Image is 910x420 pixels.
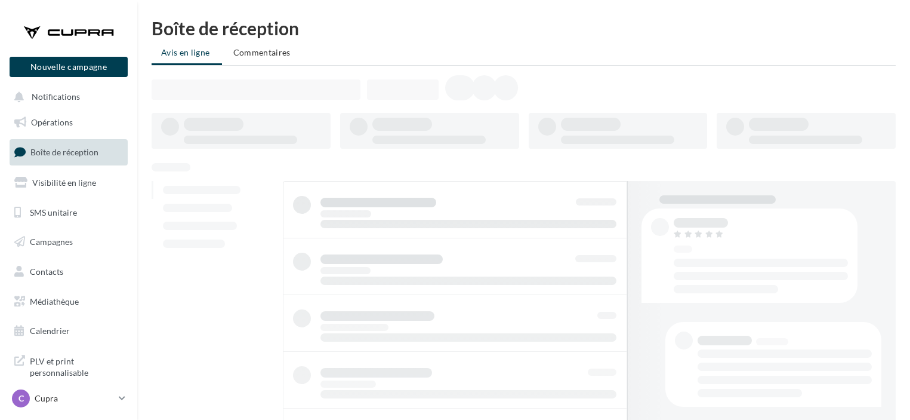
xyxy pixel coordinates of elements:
a: Calendrier [7,318,130,344]
button: Nouvelle campagne [10,57,128,77]
a: Contacts [7,259,130,284]
a: PLV et print personnalisable [7,348,130,384]
a: Campagnes [7,229,130,255]
span: Médiathèque [30,296,79,306]
span: Commentaires [233,47,291,57]
a: SMS unitaire [7,200,130,225]
span: Calendrier [30,326,70,336]
a: Visibilité en ligne [7,170,130,195]
span: Visibilité en ligne [32,177,96,188]
p: Cupra [35,393,114,404]
span: PLV et print personnalisable [30,353,123,379]
span: Notifications [32,92,80,102]
div: Boîte de réception [152,19,896,37]
span: Boîte de réception [30,147,98,157]
span: SMS unitaire [30,207,77,217]
span: Contacts [30,266,63,277]
span: C [18,393,24,404]
a: Médiathèque [7,289,130,314]
span: Campagnes [30,237,73,247]
a: C Cupra [10,387,128,410]
a: Opérations [7,110,130,135]
span: Opérations [31,117,73,127]
a: Boîte de réception [7,139,130,165]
